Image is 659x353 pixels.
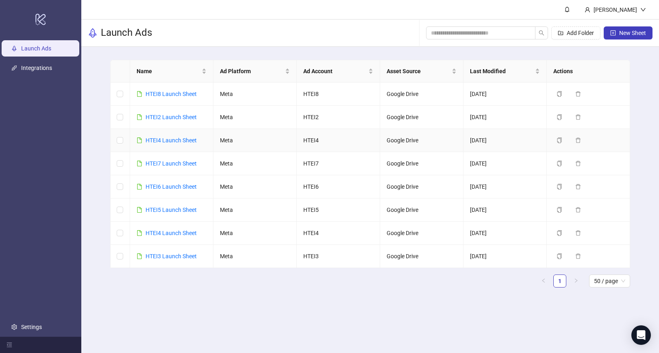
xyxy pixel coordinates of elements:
span: Last Modified [470,67,533,76]
a: HTEI4 Launch Sheet [146,230,197,236]
th: Asset Source [380,60,463,83]
td: Google Drive [380,83,463,106]
span: file [137,207,142,213]
span: Name [137,67,200,76]
button: left [537,275,550,288]
a: Launch Ads [21,45,51,52]
td: HTEI2 [297,106,380,129]
button: Add Folder [551,26,600,39]
td: HTEI7 [297,152,380,175]
div: Open Intercom Messenger [631,325,651,345]
span: Ad Account [303,67,367,76]
span: copy [557,184,562,190]
button: New Sheet [604,26,652,39]
td: [DATE] [463,198,547,222]
button: right [570,275,583,288]
td: Meta [213,175,297,198]
td: Meta [213,222,297,245]
td: HTEI3 [297,245,380,268]
span: rocket [88,28,98,38]
span: New Sheet [619,30,646,36]
span: file [137,137,142,143]
span: delete [575,253,581,259]
span: delete [575,207,581,213]
td: HTEI4 [297,222,380,245]
div: Page Size [589,275,630,288]
td: [DATE] [463,245,547,268]
a: HTEI6 Launch Sheet [146,183,197,190]
a: Integrations [21,65,52,71]
span: left [541,278,546,283]
td: Google Drive [380,152,463,175]
span: file [137,161,142,166]
span: search [539,30,544,36]
td: Meta [213,106,297,129]
td: [DATE] [463,152,547,175]
span: right [574,278,579,283]
li: 1 [553,275,566,288]
span: file [137,114,142,120]
h3: Launch Ads [101,26,152,39]
span: copy [557,91,562,97]
th: Name [130,60,213,83]
span: copy [557,137,562,143]
span: file [137,230,142,236]
a: HTEI7 Launch Sheet [146,160,197,167]
span: delete [575,114,581,120]
a: HTEI4 Launch Sheet [146,137,197,144]
span: copy [557,207,562,213]
span: Asset Source [387,67,450,76]
th: Ad Account [297,60,380,83]
span: file [137,253,142,259]
a: HTEI5 Launch Sheet [146,207,197,213]
td: Meta [213,129,297,152]
span: copy [557,230,562,236]
td: Google Drive [380,198,463,222]
span: file [137,91,142,97]
span: bell [564,7,570,12]
a: Settings [21,324,42,330]
td: [DATE] [463,83,547,106]
td: Google Drive [380,175,463,198]
span: copy [557,114,562,120]
span: file [137,184,142,190]
a: HTEI2 Launch Sheet [146,114,197,120]
td: Meta [213,245,297,268]
td: HTEI6 [297,175,380,198]
span: copy [557,161,562,166]
li: Previous Page [537,275,550,288]
span: down [640,7,646,13]
td: [DATE] [463,175,547,198]
span: Add Folder [567,30,594,36]
td: Meta [213,198,297,222]
span: delete [575,137,581,143]
span: delete [575,230,581,236]
span: delete [575,161,581,166]
span: Ad Platform [220,67,283,76]
td: [DATE] [463,129,547,152]
td: Google Drive [380,129,463,152]
span: menu-fold [7,342,12,348]
span: folder-add [558,30,563,36]
span: delete [575,91,581,97]
div: [PERSON_NAME] [590,5,640,14]
td: Meta [213,152,297,175]
th: Actions [547,60,630,83]
td: [DATE] [463,106,547,129]
td: Google Drive [380,222,463,245]
td: Meta [213,83,297,106]
td: HTEI4 [297,129,380,152]
a: HTEI8 Launch Sheet [146,91,197,97]
span: user [585,7,590,13]
span: delete [575,184,581,190]
th: Last Modified [463,60,547,83]
td: Google Drive [380,245,463,268]
td: [DATE] [463,222,547,245]
th: Ad Platform [213,60,297,83]
span: 50 / page [594,275,625,287]
td: Google Drive [380,106,463,129]
li: Next Page [570,275,583,288]
a: 1 [554,275,566,287]
span: copy [557,253,562,259]
td: HTEI5 [297,198,380,222]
